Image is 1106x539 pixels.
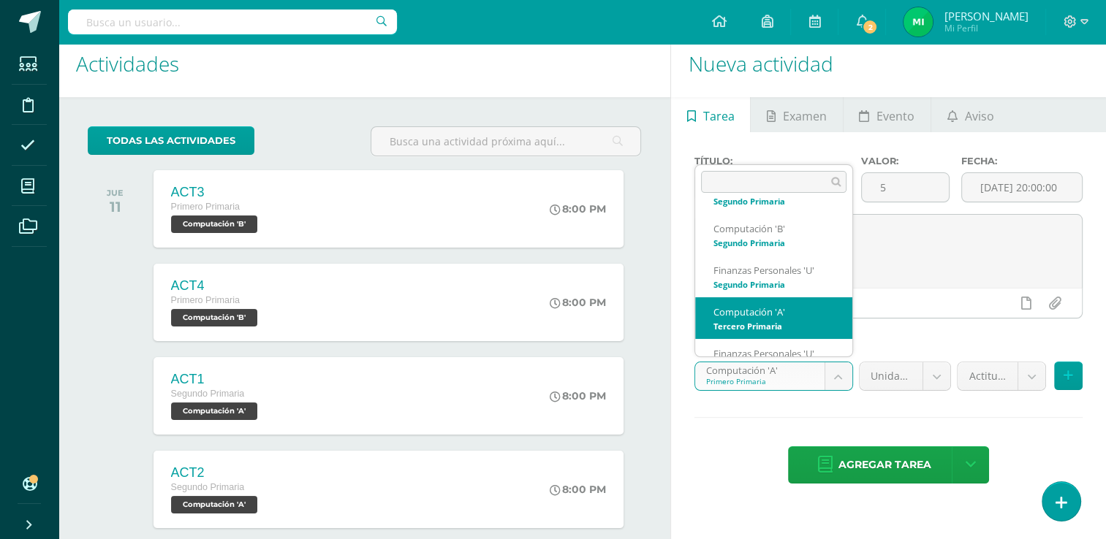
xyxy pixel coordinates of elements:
[713,223,834,235] div: Computación 'B'
[713,264,834,277] div: Finanzas Personales 'U'
[713,306,834,318] div: Computación 'A'
[713,280,834,288] div: Segundo Primaria
[713,348,834,360] div: Finanzas Personales 'U'
[713,197,834,205] div: Segundo Primaria
[713,322,834,330] div: Tercero Primaria
[713,239,834,247] div: Segundo Primaria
